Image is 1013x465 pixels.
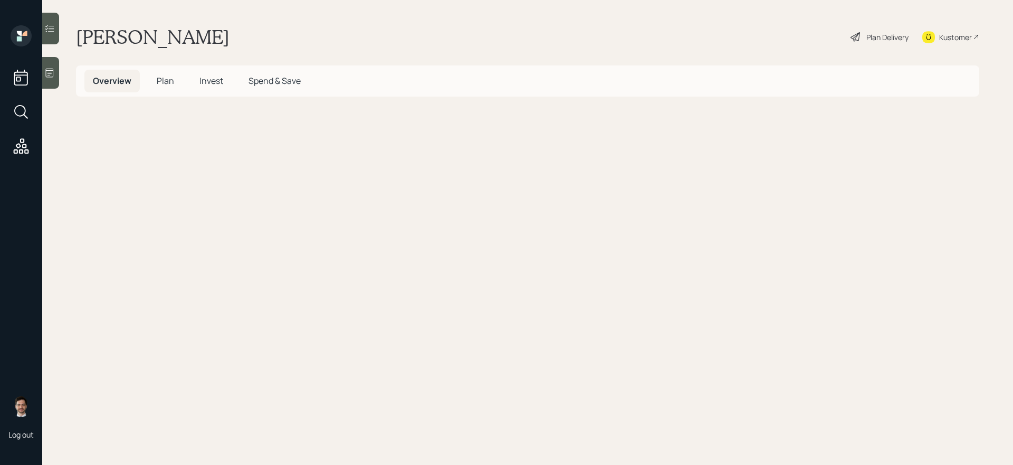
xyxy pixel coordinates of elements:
span: Overview [93,75,131,87]
span: Spend & Save [249,75,301,87]
div: Log out [8,430,34,440]
h1: [PERSON_NAME] [76,25,230,49]
span: Plan [157,75,174,87]
span: Invest [199,75,223,87]
div: Plan Delivery [866,32,909,43]
div: Kustomer [939,32,972,43]
img: jonah-coleman-headshot.png [11,396,32,417]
